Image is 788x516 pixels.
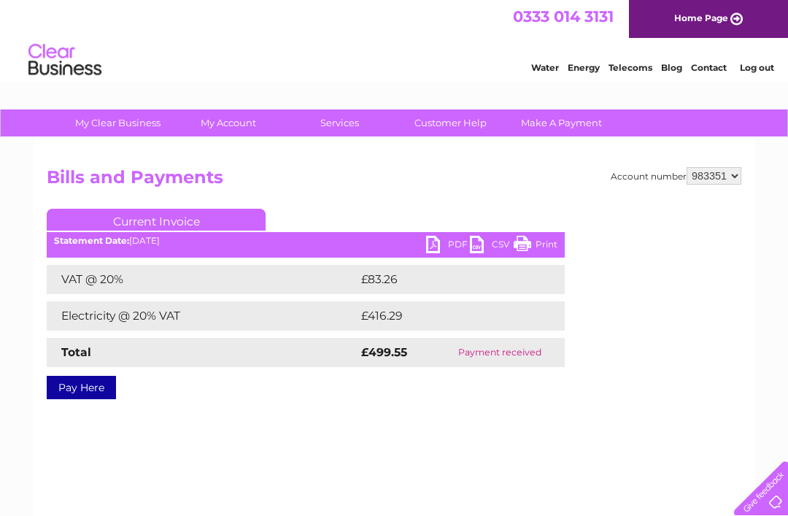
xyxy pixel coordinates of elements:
[47,301,358,331] td: Electricity @ 20% VAT
[54,235,129,246] b: Statement Date:
[434,338,565,367] td: Payment received
[279,109,400,136] a: Services
[470,236,514,257] a: CSV
[47,209,266,231] a: Current Invoice
[661,62,682,73] a: Blog
[531,62,559,73] a: Water
[513,7,614,26] a: 0333 014 3131
[609,62,652,73] a: Telecoms
[361,345,407,359] strong: £499.55
[50,8,740,71] div: Clear Business is a trading name of Verastar Limited (registered in [GEOGRAPHIC_DATA] No. 3667643...
[47,236,565,246] div: [DATE]
[47,376,116,399] a: Pay Here
[501,109,622,136] a: Make A Payment
[28,38,102,82] img: logo.png
[611,167,741,185] div: Account number
[47,167,741,195] h2: Bills and Payments
[691,62,727,73] a: Contact
[426,236,470,257] a: PDF
[390,109,511,136] a: Customer Help
[169,109,289,136] a: My Account
[568,62,600,73] a: Energy
[61,345,91,359] strong: Total
[58,109,178,136] a: My Clear Business
[740,62,774,73] a: Log out
[358,265,535,294] td: £83.26
[514,236,557,257] a: Print
[358,301,538,331] td: £416.29
[47,265,358,294] td: VAT @ 20%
